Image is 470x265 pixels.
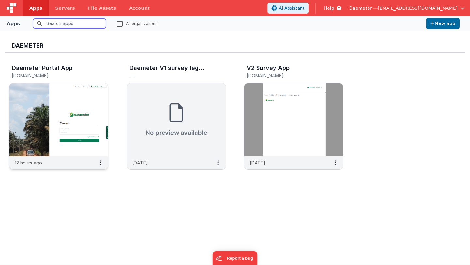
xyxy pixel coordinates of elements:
h3: V2 Survey App [247,65,290,71]
h5: [DOMAIN_NAME] [12,73,92,78]
h3: Daemeter Portal App [12,65,72,71]
span: File Assets [88,5,116,11]
h5: [DOMAIN_NAME] [247,73,327,78]
iframe: Marker.io feedback button [213,251,258,265]
h5: — [129,73,210,78]
button: New app [426,18,460,29]
p: [DATE] [132,159,148,166]
p: [DATE] [250,159,265,166]
label: All organizations [117,20,158,26]
span: Daemeter — [349,5,378,11]
span: Apps [29,5,42,11]
span: Help [324,5,334,11]
input: Search apps [33,19,106,28]
button: Daemeter — [EMAIL_ADDRESS][DOMAIN_NAME] [349,5,465,11]
span: Servers [55,5,75,11]
button: AI Assistant [267,3,309,14]
h3: Daemeter V1 survey legacy [129,65,208,71]
span: AI Assistant [279,5,305,11]
div: Apps [7,20,20,27]
span: [EMAIL_ADDRESS][DOMAIN_NAME] [378,5,458,11]
h3: Daemeter [12,42,458,49]
p: 12 hours ago [15,159,42,166]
